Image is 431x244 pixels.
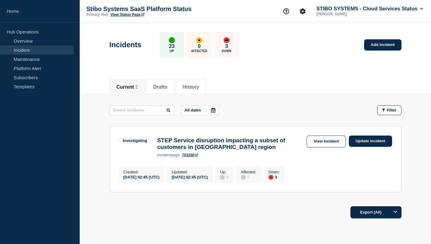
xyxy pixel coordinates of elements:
p: Primary Hub [86,12,108,17]
button: STIBO SYSTEMS - Cloud Services Status [315,6,424,12]
div: down [269,175,273,180]
p: Down [222,49,231,53]
div: down [224,37,230,43]
div: 0 [241,174,256,180]
p: 3 [225,43,228,49]
a: Add incident [364,39,401,51]
p: Up : [220,170,228,174]
a: 701030 [182,153,198,157]
div: [DATE] 02:45 (UTC) [123,174,160,179]
h3: STEP Service disruption impacting a subset of customers in [GEOGRAPHIC_DATA] region [157,137,304,150]
button: Options [389,206,401,218]
div: disabled [241,175,246,180]
p: Created : [123,170,160,174]
p: Down : [269,170,280,174]
p: 0 [198,43,200,49]
button: Account settings [296,5,309,18]
button: History [182,84,199,90]
button: Drafts [153,84,167,90]
button: Current 1 [116,84,138,90]
p: [PERSON_NAME] [315,12,378,16]
button: Support [280,5,293,18]
div: 3 [269,174,280,180]
p: page [157,153,180,157]
h1: Incidents [109,41,141,49]
div: up [169,37,175,43]
button: Filter [377,105,401,115]
p: 23 [169,43,175,49]
button: Export (All) [350,206,401,218]
div: disabled [220,175,225,180]
p: Affected [191,49,207,53]
div: 0 [220,174,228,180]
a: View Status Page [110,12,144,17]
a: Update incident [349,136,392,147]
span: Investigating [119,137,151,144]
span: incident [157,153,171,157]
p: Updated : [172,170,208,174]
span: 1 [135,84,138,90]
input: Search incidents [109,105,174,115]
div: affected [196,37,202,43]
button: All dates [181,105,219,115]
a: View incident [307,136,346,147]
div: [DATE] 02:45 (UTC) [172,174,208,179]
p: Up [170,49,174,53]
p: Stibo Systems SaaS Platform Status [86,5,208,12]
p: Affected : [241,170,256,174]
p: All dates [185,108,201,112]
span: Filter [387,108,397,112]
